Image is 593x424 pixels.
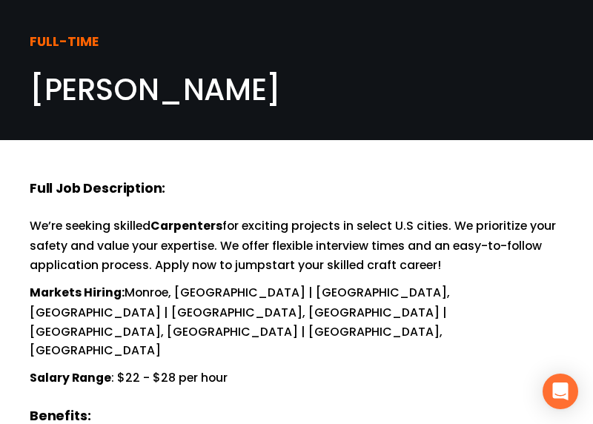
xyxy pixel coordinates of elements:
[30,216,563,274] p: We’re seeking skilled for exciting projects in select U.S cities. We prioritize your safety and v...
[543,374,578,409] div: Open Intercom Messenger
[30,283,125,304] strong: Markets Hiring:
[30,368,563,388] p: : $22 - $28 per hour
[30,31,99,54] strong: FULL-TIME
[30,283,563,360] p: Monroe, [GEOGRAPHIC_DATA] | [GEOGRAPHIC_DATA], [GEOGRAPHIC_DATA] | [GEOGRAPHIC_DATA], [GEOGRAPHIC...
[150,216,222,237] strong: Carpenters
[30,178,165,201] strong: Full Job Description:
[30,68,281,110] span: [PERSON_NAME]
[30,368,111,389] strong: Salary Range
